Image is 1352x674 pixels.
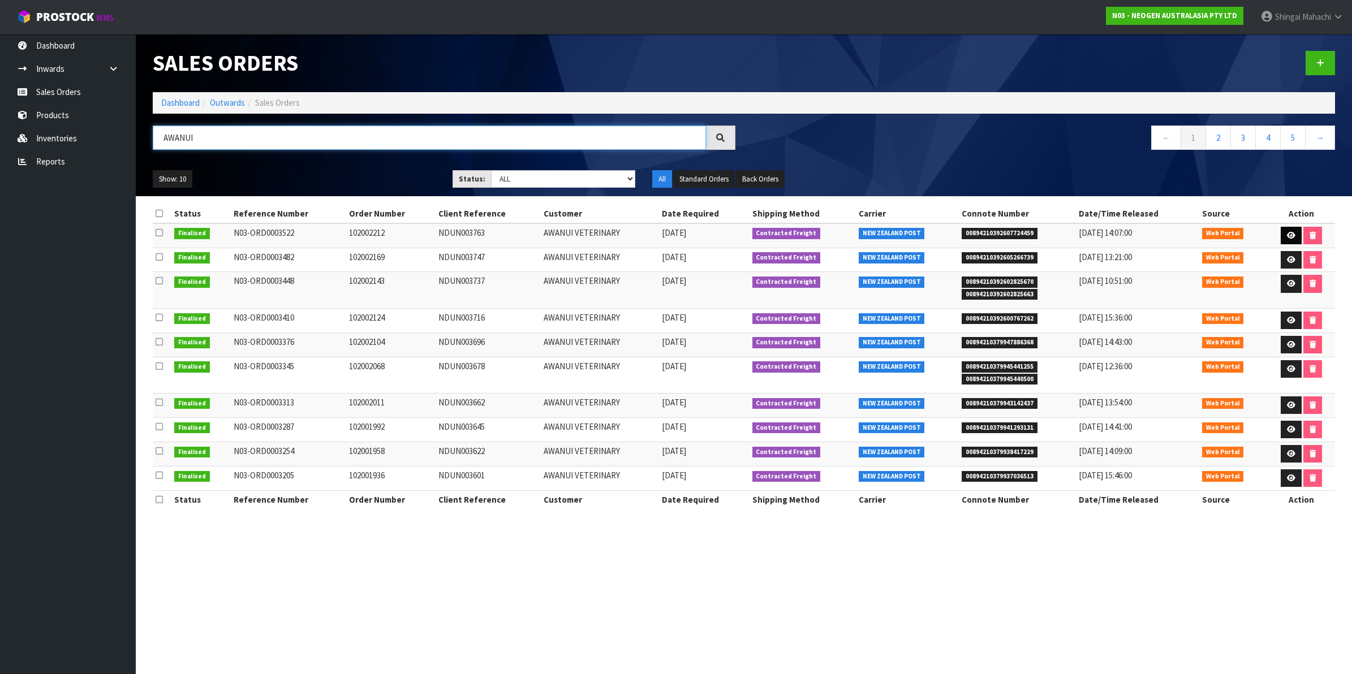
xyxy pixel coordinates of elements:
[231,332,347,357] td: N03-ORD0003376
[1302,11,1331,22] span: Mahachi
[752,276,821,288] span: Contracted Freight
[662,421,686,432] span: [DATE]
[859,422,925,434] span: NEW ZEALAND POST
[436,417,541,442] td: NDUN003645
[231,393,347,417] td: N03-ORD0003313
[174,422,210,434] span: Finalised
[1202,422,1244,434] span: Web Portal
[1202,337,1244,348] span: Web Portal
[1202,398,1244,409] span: Web Portal
[752,228,821,239] span: Contracted Freight
[210,97,245,108] a: Outwards
[662,336,686,347] span: [DATE]
[346,272,435,308] td: 102002143
[174,337,210,348] span: Finalised
[346,393,435,417] td: 102002011
[962,361,1037,373] span: 00894210379945441255
[541,490,659,508] th: Customer
[17,10,31,24] img: cube-alt.png
[346,490,435,508] th: Order Number
[752,471,821,482] span: Contracted Freight
[673,170,735,188] button: Standard Orders
[752,252,821,263] span: Contracted Freight
[752,422,821,434] span: Contracted Freight
[346,205,435,223] th: Order Number
[752,337,821,348] span: Contracted Freight
[231,205,347,223] th: Reference Number
[541,357,659,393] td: AWANUI VETERINARY
[174,228,210,239] span: Finalised
[1199,205,1267,223] th: Source
[959,205,1076,223] th: Connote Number
[859,398,925,409] span: NEW ZEALAND POST
[962,289,1037,300] span: 00894210392602825663
[1230,126,1256,150] a: 3
[436,393,541,417] td: NDUN003662
[859,228,925,239] span: NEW ZEALAND POST
[859,361,925,373] span: NEW ZEALAND POST
[1079,312,1132,323] span: [DATE] 15:36:00
[662,361,686,371] span: [DATE]
[962,337,1037,348] span: 00894210379947886368
[436,308,541,332] td: NDUN003716
[752,361,821,373] span: Contracted Freight
[1202,276,1244,288] span: Web Portal
[171,490,231,508] th: Status
[231,248,347,272] td: N03-ORD0003482
[174,252,210,263] span: Finalised
[752,447,821,458] span: Contracted Freight
[541,223,659,248] td: AWANUI VETERINARY
[1202,471,1244,482] span: Web Portal
[1202,313,1244,325] span: Web Portal
[1202,447,1244,458] span: Web Portal
[231,442,347,466] td: N03-ORD0003254
[662,227,686,238] span: [DATE]
[174,313,210,325] span: Finalised
[174,447,210,458] span: Finalised
[541,308,659,332] td: AWANUI VETERINARY
[436,490,541,508] th: Client Reference
[859,276,925,288] span: NEW ZEALAND POST
[96,12,114,23] small: WMS
[662,397,686,408] span: [DATE]
[36,10,94,24] span: ProStock
[1112,11,1237,20] strong: N03 - NEOGEN AUSTRALASIA PTY LTD
[662,446,686,456] span: [DATE]
[1079,421,1132,432] span: [DATE] 14:41:00
[231,417,347,442] td: N03-ORD0003287
[436,466,541,490] td: NDUN003601
[962,447,1037,458] span: 00894210379938417229
[346,223,435,248] td: 102002212
[1199,490,1267,508] th: Source
[346,308,435,332] td: 102002124
[962,471,1037,482] span: 00894210379937036513
[859,313,925,325] span: NEW ZEALAND POST
[1079,336,1132,347] span: [DATE] 14:43:00
[436,332,541,357] td: NDUN003696
[1181,126,1206,150] a: 1
[750,490,856,508] th: Shipping Method
[1255,126,1281,150] a: 4
[962,276,1037,288] span: 00894210392602825670
[541,442,659,466] td: AWANUI VETERINARY
[652,170,672,188] button: All
[962,313,1037,325] span: 00894210392600767262
[1079,227,1132,238] span: [DATE] 14:07:00
[346,417,435,442] td: 102001992
[856,205,959,223] th: Carrier
[346,466,435,490] td: 102001936
[662,252,686,262] span: [DATE]
[174,361,210,373] span: Finalised
[153,126,706,150] input: Search sales orders
[736,170,785,188] button: Back Orders
[436,223,541,248] td: NDUN003763
[962,398,1037,409] span: 00894210379943142437
[255,97,300,108] span: Sales Orders
[231,357,347,393] td: N03-ORD0003345
[153,51,735,75] h1: Sales Orders
[859,252,925,263] span: NEW ZEALAND POST
[662,275,686,286] span: [DATE]
[1202,252,1244,263] span: Web Portal
[659,205,750,223] th: Date Required
[231,466,347,490] td: N03-ORD0003205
